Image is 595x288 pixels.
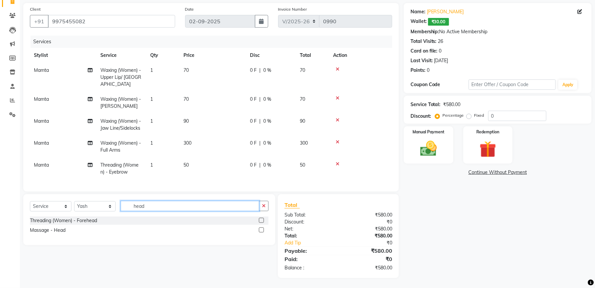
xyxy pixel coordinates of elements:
button: Apply [558,80,577,90]
div: ₹580.00 [338,247,397,255]
span: 300 [183,140,191,146]
label: Fixed [474,112,484,118]
span: | [259,140,261,147]
th: Action [329,48,392,63]
a: Continue Without Payment [405,169,590,176]
div: Services [31,36,397,48]
span: | [259,96,261,103]
span: | [259,118,261,125]
div: Name: [411,8,425,15]
label: Percentage [443,112,464,118]
div: ₹0 [338,255,397,263]
span: Mamta [34,140,49,146]
div: ₹580.00 [338,225,397,232]
div: No Active Membership [411,28,585,35]
span: Total [285,202,300,209]
div: Service Total: [411,101,441,108]
span: 0 % [263,162,271,169]
input: Search or Scan [121,201,259,211]
span: 90 [183,118,189,124]
div: Sub Total: [280,212,338,218]
div: Paid: [280,255,338,263]
span: 300 [300,140,308,146]
span: Mamta [34,96,49,102]
div: Card on file: [411,48,438,55]
div: Payable: [280,247,338,255]
span: 90 [300,118,305,124]
span: 70 [300,67,305,73]
div: ₹0 [338,218,397,225]
div: Discount: [280,218,338,225]
div: Last Visit: [411,57,433,64]
div: 0 [439,48,442,55]
div: Wallet: [411,18,427,26]
span: 70 [183,67,189,73]
span: Waxing (Women) - Upper Lip/ [GEOGRAPHIC_DATA] [100,67,141,87]
span: 70 [300,96,305,102]
input: Search by Name/Mobile/Email/Code [48,15,175,28]
span: 50 [183,162,189,168]
a: [PERSON_NAME] [427,8,464,15]
div: ₹0 [348,239,397,246]
span: 0 F [250,162,257,169]
div: [DATE] [434,57,448,64]
div: Discount: [411,113,431,120]
label: Client [30,6,41,12]
div: Total: [280,232,338,239]
span: 70 [183,96,189,102]
span: Waxing (Women) - Full Arms [100,140,141,153]
span: Threading (Women) - Eyebrow [100,162,139,175]
span: 0 F [250,96,257,103]
span: Mamta [34,162,49,168]
span: | [259,67,261,74]
th: Disc [246,48,296,63]
span: 0 F [250,118,257,125]
span: 0 F [250,67,257,74]
a: Add Tip [280,239,348,246]
input: Enter Offer / Coupon Code [469,79,556,90]
th: Total [296,48,329,63]
span: 0 % [263,118,271,125]
label: Redemption [477,129,500,135]
div: ₹580.00 [338,212,397,218]
button: +91 [30,15,49,28]
div: Massage - Head [30,227,65,234]
div: 0 [427,67,429,74]
span: | [259,162,261,169]
span: ₹30.00 [428,18,449,26]
th: Stylist [30,48,96,63]
th: Qty [146,48,179,63]
img: _gift.svg [474,139,502,160]
div: Membership: [411,28,439,35]
div: 26 [438,38,443,45]
div: ₹580.00 [338,232,397,239]
span: 1 [150,162,153,168]
span: 1 [150,140,153,146]
span: 0 F [250,140,257,147]
div: ₹580.00 [338,264,397,271]
label: Manual Payment [413,129,444,135]
span: Waxing (Women) - [PERSON_NAME] [100,96,141,109]
label: Date [185,6,194,12]
div: Points: [411,67,425,74]
span: 1 [150,118,153,124]
div: Total Visits: [411,38,437,45]
span: 50 [300,162,305,168]
img: _cash.svg [415,139,442,158]
div: Net: [280,225,338,232]
span: 0 % [263,96,271,103]
label: Invoice Number [278,6,307,12]
span: Mamta [34,118,49,124]
div: Coupon Code [411,81,469,88]
span: Waxing (Women) - Jaw Line/Sidelocks [100,118,141,131]
th: Service [96,48,146,63]
div: Threading (Women) - Forehead [30,217,97,224]
span: 1 [150,96,153,102]
th: Price [179,48,246,63]
div: Balance : [280,264,338,271]
span: 0 % [263,67,271,74]
span: 0 % [263,140,271,147]
div: ₹580.00 [443,101,461,108]
span: 1 [150,67,153,73]
span: Mamta [34,67,49,73]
